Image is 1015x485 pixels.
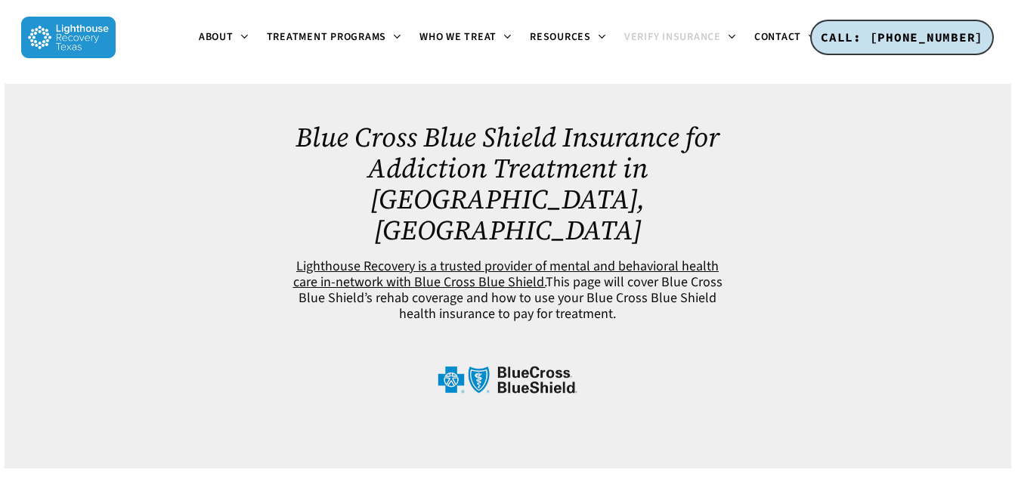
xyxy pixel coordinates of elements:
span: About [199,29,234,45]
a: About [190,32,258,44]
span: Treatment Programs [267,29,387,45]
span: Resources [530,29,591,45]
a: CALL: [PHONE_NUMBER] [810,20,994,56]
a: Treatment Programs [258,32,411,44]
span: Who We Treat [419,29,497,45]
a: Who We Treat [410,32,521,44]
h6: This page will cover Blue Cross Blue Shield’s rehab coverage and how to use your Blue Cross Blue ... [292,258,723,322]
a: Verify Insurance [615,32,745,44]
a: Contact [745,32,825,44]
span: Contact [754,29,801,45]
img: Lighthouse Recovery Texas [21,17,116,58]
h1: Blue Cross Blue Shield Insurance for Addiction Treatment in [GEOGRAPHIC_DATA], [GEOGRAPHIC_DATA] [292,122,723,246]
span: CALL: [PHONE_NUMBER] [821,29,983,45]
span: Verify Insurance [624,29,721,45]
a: Resources [521,32,615,44]
span: Lighthouse Recovery is a trusted provider of mental and behavioral health care in-network with Bl... [293,257,719,292]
